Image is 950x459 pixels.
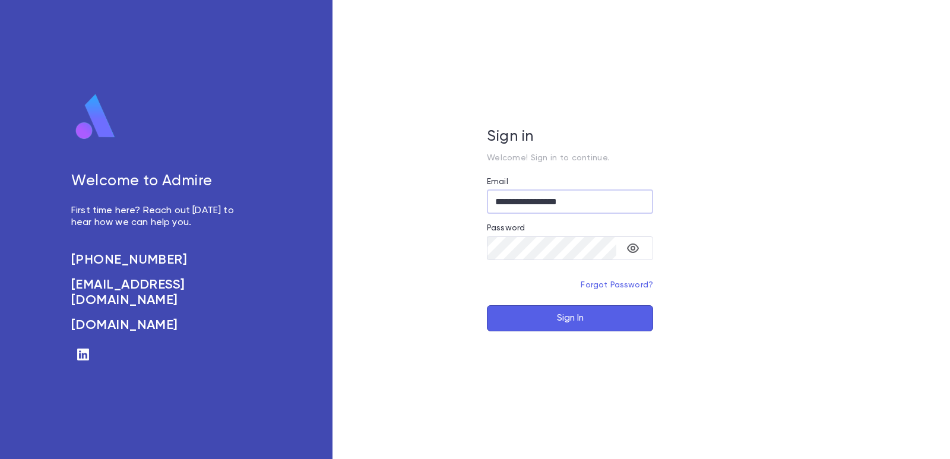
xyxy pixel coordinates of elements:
[71,173,247,191] h5: Welcome to Admire
[487,177,508,186] label: Email
[621,236,645,260] button: toggle password visibility
[71,205,247,229] p: First time here? Reach out [DATE] to hear how we can help you.
[487,305,653,331] button: Sign In
[71,93,120,141] img: logo
[487,223,525,233] label: Password
[581,281,653,289] a: Forgot Password?
[487,128,653,146] h5: Sign in
[71,277,247,308] a: [EMAIL_ADDRESS][DOMAIN_NAME]
[71,252,247,268] a: [PHONE_NUMBER]
[71,318,247,333] a: [DOMAIN_NAME]
[487,153,653,163] p: Welcome! Sign in to continue.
